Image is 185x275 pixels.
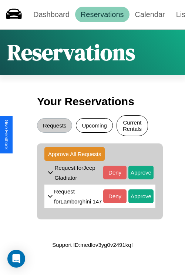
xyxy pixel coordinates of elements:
[75,7,129,22] a: Reservations
[54,186,103,206] p: Request for Lamborghini 147
[103,166,127,179] button: Deny
[44,147,105,161] button: Approve All Requests
[128,166,154,179] button: Approve
[7,250,25,268] div: Open Intercom Messenger
[52,240,133,250] p: Support ID: medlov3yg0v2491kqf
[55,163,104,183] p: Request for Jeep Gladiator
[129,7,171,22] a: Calendar
[4,120,9,150] div: Give Feedback
[28,7,75,22] a: Dashboard
[37,92,148,112] h3: Your Reservations
[37,118,72,133] button: Requests
[7,37,135,67] h1: Reservations
[128,189,154,203] button: Approve
[76,118,113,133] button: Upcoming
[117,115,148,136] button: Current Rentals
[103,189,127,203] button: Deny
